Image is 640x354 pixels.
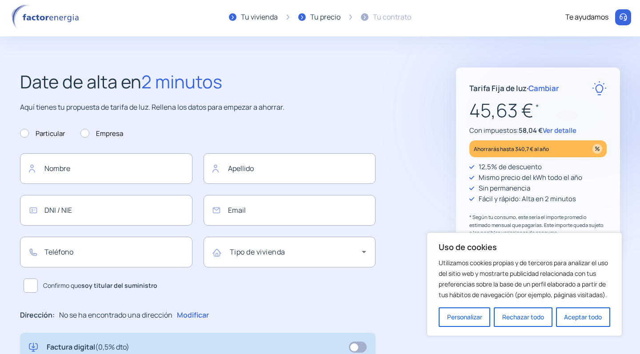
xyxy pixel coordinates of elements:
p: Fácil y rápido: Alta en 2 minutos [479,194,576,204]
div: Tu contrato [373,12,411,23]
mat-label: Tipo de vivienda [230,247,285,257]
p: Con impuestos: [469,125,607,136]
div: Tu precio [310,12,340,23]
p: Tarifa Fija de luz · [469,82,559,94]
img: llamar [619,13,628,22]
label: Particular [20,128,65,139]
p: Dirección: [20,310,55,321]
span: Ver detalle [543,126,576,135]
p: Utilizamos cookies propias y de terceros para analizar el uso del sitio web y mostrarte publicida... [439,258,610,300]
p: Modificar [177,310,209,321]
b: soy titular del suministro [81,281,157,290]
div: Tu vivienda [241,12,278,23]
p: Factura digital [47,342,129,353]
p: Ahorrarás hasta 340,7 € al año [474,144,549,154]
div: Te ayudamos [565,12,608,23]
button: Personalizar [439,307,490,327]
div: Uso de cookies [427,232,622,336]
img: digital-invoice.svg [29,342,38,353]
h2: Date de alta en [20,68,376,96]
p: No se ha encontrado una dirección [59,310,172,321]
span: Cambiar [528,83,559,93]
button: Rechazar todo [494,307,552,327]
p: 12,5% de descuento [479,162,542,172]
span: 58,04 € [519,126,543,135]
span: 2 minutos [141,69,222,94]
img: percentage_icon.svg [592,144,602,154]
span: Confirmo que [43,281,157,290]
span: (0,5% dto) [95,342,129,352]
img: rate-E.svg [592,81,607,95]
img: logo factor [9,4,84,30]
p: Aquí tienes tu propuesta de tarifa de luz. Rellena los datos para empezar a ahorrar. [20,102,376,113]
label: Empresa [80,128,123,139]
p: 45,63 € [469,95,607,125]
p: * Según tu consumo, este sería el importe promedio estimado mensual que pagarías. Este importe qu... [469,213,607,237]
p: Mismo precio del kWh todo el año [479,172,582,183]
p: Uso de cookies [439,242,610,252]
button: Aceptar todo [556,307,610,327]
p: Sin permanencia [479,183,530,194]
